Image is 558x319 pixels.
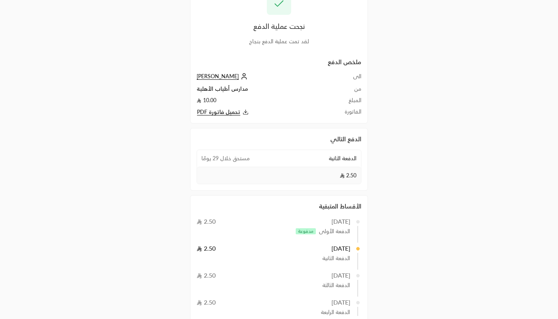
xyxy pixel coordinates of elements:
div: [DATE] [331,298,351,307]
div: الأقساط المتبقية [197,202,361,211]
td: المبلغ [323,96,361,108]
span: 2.50 [340,172,356,179]
span: الدفعة الأولى [319,227,350,235]
span: مستحق خلال 29 يومًا [202,155,250,162]
span: 2.50 [197,245,216,252]
td: من [323,85,361,96]
span: الدفعة الثالثة [322,281,350,289]
h2: ملخص الدفع [197,57,361,66]
div: [DATE] [331,217,351,226]
div: [DATE] [331,271,351,280]
span: تحميل فاتورة PDF [197,109,240,115]
div: الدفع التالي [197,134,361,144]
td: مدارس أطياب الأهلية [197,85,323,96]
span: مدفوعة [296,228,316,234]
div: نجحت عملية الدفع [197,21,361,32]
span: 2.50 [197,298,216,306]
td: الفاتورة [323,108,361,117]
span: 2.50 [197,218,216,225]
button: تحميل فاتورة PDF [197,108,323,117]
span: الدفعة الثانية [329,155,356,162]
div: [DATE] [331,244,351,253]
div: لقد تمت عملية الدفع بنجاح [197,38,361,45]
span: الدفعة الرابعة [321,308,350,316]
td: الى [323,73,361,85]
span: 2.50 [197,272,216,279]
a: [PERSON_NAME] [197,73,249,79]
td: 10.00 [197,96,323,108]
span: [PERSON_NAME] [197,73,239,80]
span: الدفعة الثانية [322,254,350,262]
